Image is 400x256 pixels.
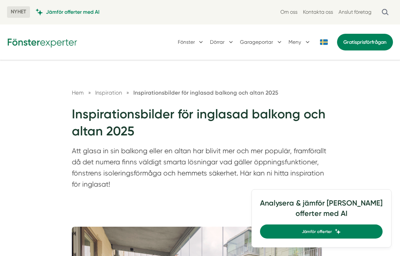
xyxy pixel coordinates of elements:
[95,89,123,96] a: Inspiration
[7,6,30,18] span: NYHET
[303,9,333,16] a: Kontakta oss
[178,33,205,51] button: Fönster
[95,89,122,96] span: Inspiration
[7,36,77,47] img: Fönsterexperter Logotyp
[72,106,328,146] h1: Inspirationsbilder för inglasad balkong och altan 2025
[72,145,328,193] p: Att glasa in sin balkong eller en altan har blivit mer och mer populär, framförallt då det numera...
[240,33,283,51] button: Garageportar
[72,88,328,97] nav: Breadcrumb
[343,39,357,45] span: Gratis
[88,88,91,97] span: »
[126,88,129,97] span: »
[302,228,332,235] span: Jämför offerter
[337,34,393,50] a: Gratisprisförfrågan
[36,9,100,16] a: Jämför offerter med AI
[289,33,311,51] button: Meny
[46,9,100,16] span: Jämför offerter med AI
[280,9,297,16] a: Om oss
[260,198,383,224] h4: Analysera & jämför [PERSON_NAME] offerter med AI
[133,89,278,96] a: Inspirationsbilder för inglasad balkong och altan 2025
[72,89,84,96] a: Hem
[339,9,371,16] a: Anslut företag
[260,224,383,239] a: Jämför offerter
[210,33,234,51] button: Dörrar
